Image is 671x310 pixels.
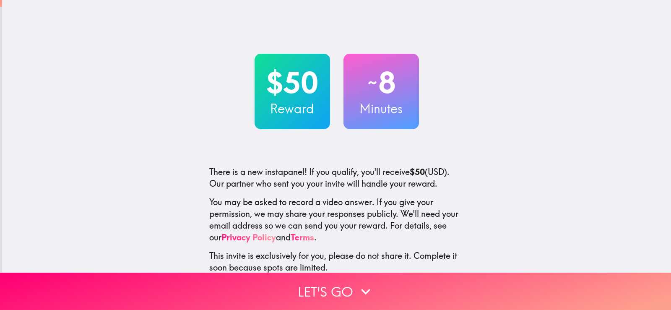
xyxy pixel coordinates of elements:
[410,167,425,177] b: $50
[367,70,378,95] span: ~
[343,100,419,117] h3: Minutes
[209,250,464,274] p: This invite is exclusively for you, please do not share it. Complete it soon because spots are li...
[255,100,330,117] h3: Reward
[209,196,464,243] p: You may be asked to record a video answer. If you give your permission, we may share your respons...
[255,65,330,100] h2: $50
[209,167,307,177] span: There is a new instapanel!
[343,65,419,100] h2: 8
[221,232,276,242] a: Privacy Policy
[291,232,314,242] a: Terms
[209,166,464,190] p: If you qualify, you'll receive (USD) . Our partner who sent you your invite will handle your reward.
